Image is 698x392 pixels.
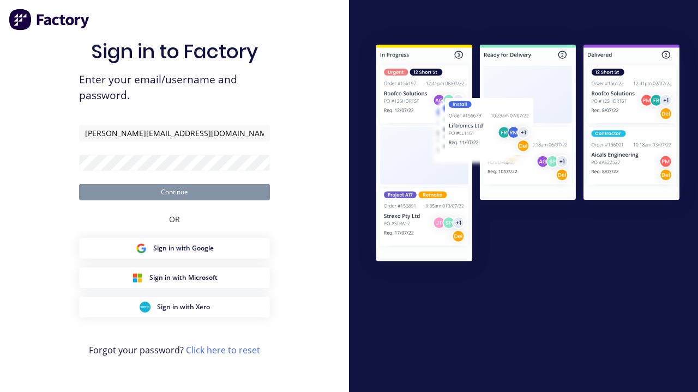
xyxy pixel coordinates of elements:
img: Factory [9,9,91,30]
button: Continue [79,184,270,200]
span: Sign in with Microsoft [149,273,218,283]
button: Microsoft Sign inSign in with Microsoft [79,267,270,288]
input: Email/Username [79,125,270,142]
span: Enter your email/username and password. [79,72,270,103]
a: Click here to reset [186,344,260,356]
img: Sign in [358,28,698,281]
span: Sign in with Xero [157,302,210,312]
button: Google Sign inSign in with Google [79,238,270,259]
span: Sign in with Google [153,243,214,253]
img: Xero Sign in [140,302,151,313]
h1: Sign in to Factory [91,40,258,63]
button: Xero Sign inSign in with Xero [79,297,270,317]
img: Google Sign in [136,243,147,254]
img: Microsoft Sign in [132,272,143,283]
span: Forgot your password? [89,344,260,357]
div: OR [169,200,180,238]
